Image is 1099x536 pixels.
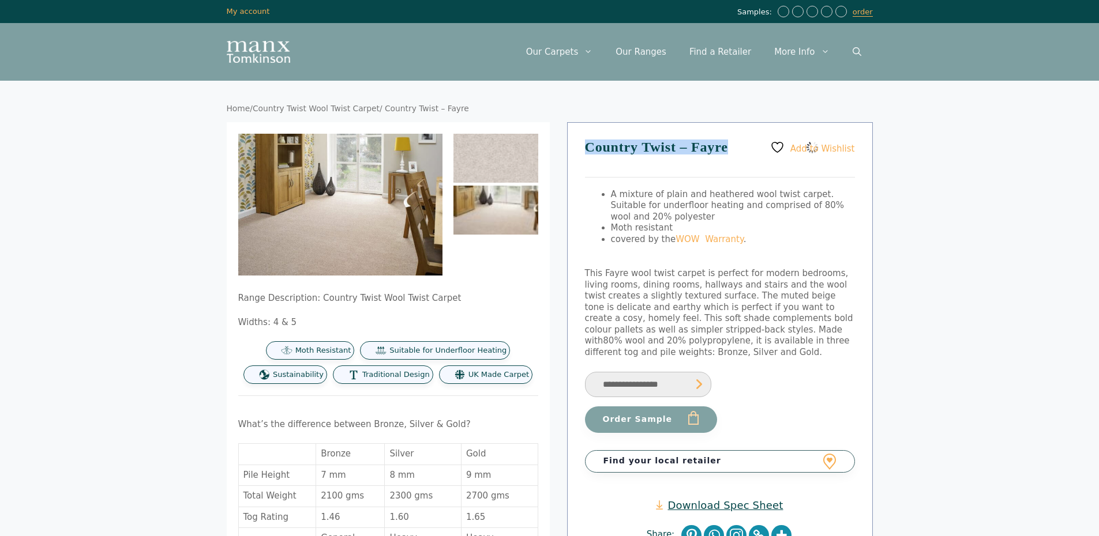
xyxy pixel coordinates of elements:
span: Samples: [737,7,775,17]
img: Country Twist [453,186,538,235]
a: Our Carpets [515,35,605,69]
a: order [853,7,873,17]
a: Home [227,104,250,113]
span: Sustainability [273,370,324,380]
td: 1.46 [316,507,385,529]
img: Manx Tomkinson [227,41,290,63]
td: 9 mm [462,465,538,486]
span: Moth resistant [611,222,673,233]
td: Gold [462,444,538,465]
span: Suitable for Underfloor Heating [389,346,507,356]
span: Add to Wishlist [790,143,855,153]
a: Add to Wishlist [770,140,854,154]
td: 7 mm [316,465,385,486]
img: Country Twist - Fayre [453,134,538,183]
span: A mixture of plain and heathered wool twist carpet. Suitable for underfloor heating and comprised... [611,189,845,222]
h1: Country Twist – Fayre [585,140,855,178]
td: 2100 gms [316,486,385,507]
li: covered by the . [611,234,855,246]
td: Total Weight [239,486,317,507]
a: Find your local retailer [585,450,855,472]
td: Bronze [316,444,385,465]
a: More Info [763,35,841,69]
button: Order Sample [585,406,717,433]
span: This Fayre wool twist carpet is perfect for modern bedrooms, living rooms, dining rooms, hallways... [585,268,853,346]
p: Range Description: Country Twist Wool Twist Carpet [238,293,538,304]
span: Moth Resistant [295,346,351,356]
td: 2700 gms [462,486,538,507]
span: UK Made Carpet [468,370,529,380]
td: Pile Height [239,465,317,486]
a: Our Ranges [604,35,678,69]
td: 8 mm [385,465,462,486]
a: Open Search Bar [841,35,873,69]
a: Find a Retailer [678,35,763,69]
p: Widths: 4 & 5 [238,317,538,329]
span: Traditional Design [362,370,430,380]
p: What’s the difference between Bronze, Silver & Gold? [238,419,538,431]
nav: Primary [515,35,873,69]
td: Silver [385,444,462,465]
a: Download Spec Sheet [656,499,783,512]
td: 2300 gms [385,486,462,507]
td: Tog Rating [239,507,317,529]
td: 1.60 [385,507,462,529]
span: 80% wool and 20% polypropylene, it is available in three different tog and pile weights: Bronze, ... [585,335,850,357]
img: Country Twist [238,134,442,276]
nav: Breadcrumb [227,104,873,114]
a: My account [227,7,270,16]
a: WOW Warranty [676,234,743,244]
a: Country Twist Wool Twist Carpet [253,104,380,113]
td: 1.65 [462,507,538,529]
